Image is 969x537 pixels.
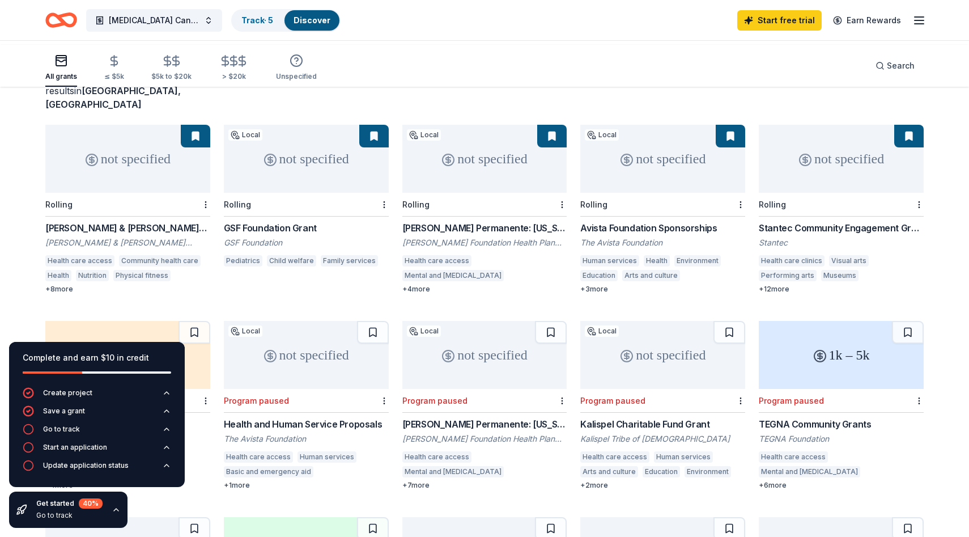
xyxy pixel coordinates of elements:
div: Mental and [MEDICAL_DATA] [402,270,504,281]
div: Arts and culture [622,270,680,281]
a: 5k – 20kProgram pausedCorporate GrantmakingNordstromSupportive housingPediatricsChild development... [45,321,210,490]
div: results [45,84,210,111]
div: The Avista Foundation [224,433,389,445]
div: GSF Foundation Grant [224,221,389,235]
div: Health care access [402,451,471,463]
div: Stantec [759,237,924,248]
a: not specifiedLocalRolling[PERSON_NAME] Permanente: [US_STATE] Region - Community Health Grant[PER... [402,125,567,294]
div: Complete and earn $10 in credit [23,351,171,365]
div: Unspecified [276,72,317,81]
div: 5k – 20k [45,321,210,389]
div: Human services [580,255,639,267]
button: All grants [45,49,77,87]
a: Earn Rewards [826,10,908,31]
div: Kalispel Tribe of [DEMOGRAPHIC_DATA] [580,433,745,445]
div: Program paused [224,396,289,405]
button: $5k to $20k [151,50,192,87]
div: Performing arts [759,270,817,281]
div: Education [580,270,618,281]
div: GSF Foundation [224,237,389,248]
div: Health care access [224,451,293,463]
a: Track· 5 [241,15,273,25]
div: $5k to $20k [151,72,192,81]
div: Kalispel Charitable Fund Grant [580,417,745,431]
a: Start free trial [737,10,822,31]
div: not specified [224,125,389,193]
div: Health care access [759,451,828,463]
div: Get started [36,498,103,509]
div: Human services [654,451,713,463]
div: 1k – 5k [759,321,924,389]
a: not specifiedLocalProgram pausedHealth and Human Service ProposalsThe Avista FoundationHealth car... [224,321,389,490]
div: Community health care [119,255,201,267]
div: Local [228,325,262,337]
div: Physical fitness [113,270,171,281]
div: Local [585,325,619,337]
div: [PERSON_NAME] Foundation Health Plan Inc [402,237,567,248]
div: Start an application [43,443,107,452]
button: Update application status [23,460,171,478]
div: Stantec Community Engagement Grant [759,221,924,235]
span: Search [887,59,915,73]
div: Save a grant [43,407,85,416]
div: Avista Foundation Sponsorships [580,221,745,235]
div: Basic and emergency aid [224,466,313,477]
div: Rolling [402,200,430,209]
div: Create project [43,388,92,398]
a: not specifiedLocalProgram paused[PERSON_NAME] Permanente: [US_STATE] Region - [GEOGRAPHIC_DATA][P... [402,321,567,490]
div: Environment [674,255,721,267]
div: Family services [321,255,378,267]
div: Food security [508,270,559,281]
div: Go to track [43,425,80,434]
div: Health care access [45,255,114,267]
div: TEGNA Foundation [759,433,924,445]
div: Local [407,129,441,141]
div: Health care access [580,451,649,463]
div: [PERSON_NAME] Foundation Health Plan Inc [402,433,567,445]
span: [MEDICAL_DATA] Can't Lodging Facility- Furnishings and Decor [109,14,199,27]
a: not specifiedRollingStantec Community Engagement GrantStantecHealth care clinicsVisual artsPerfor... [759,125,924,294]
div: Health [644,255,670,267]
div: Pediatrics [224,255,262,267]
div: + 8 more [45,285,210,294]
a: not specifiedRolling[PERSON_NAME] & [PERSON_NAME][US_STATE] Foundation Grants[PERSON_NAME] & [PER... [45,125,210,294]
div: All grants [45,72,77,81]
div: not specified [224,321,389,389]
div: Health care access [402,255,471,267]
div: Education [643,466,680,477]
div: The Avista Foundation [580,237,745,248]
button: Create project [23,387,171,405]
div: not specified [580,125,745,193]
div: Mental and [MEDICAL_DATA] [759,466,860,477]
div: Health care clinics [759,255,824,267]
div: ≤ $5k [104,72,124,81]
div: Human services [297,451,356,463]
div: + 3 more [580,285,745,294]
button: > $20k [219,50,249,87]
div: + 2 more [580,481,745,490]
a: not specifiedLocalRollingAvista Foundation SponsorshipsThe Avista FoundationHuman servicesHealthE... [580,125,745,294]
div: Local [407,325,441,337]
div: 40 % [79,498,103,509]
div: + 12 more [759,285,924,294]
div: Program paused [580,396,645,405]
button: Track· 5Discover [231,9,341,32]
div: not specified [45,125,210,193]
div: Arts education [863,270,917,281]
div: Health and Human Service Proposals [224,417,389,431]
button: Search [866,54,924,77]
a: Home [45,7,77,33]
div: not specified [759,125,924,193]
div: TEGNA Community Grants [759,417,924,431]
div: Visual arts [829,255,869,267]
div: Local [585,129,619,141]
div: Program paused [759,396,824,405]
button: [MEDICAL_DATA] Can't Lodging Facility- Furnishings and Decor [86,9,222,32]
a: not specifiedLocalProgram pausedKalispel Charitable Fund GrantKalispel Tribe of [DEMOGRAPHIC_DATA... [580,321,745,490]
div: > $20k [219,72,249,81]
a: Discover [294,15,330,25]
a: 1k – 5kProgram pausedTEGNA Community GrantsTEGNA FoundationHealth care accessMental and [MEDICAL_... [759,321,924,490]
div: Health [45,270,71,281]
button: Start an application [23,442,171,460]
div: Rolling [45,200,73,209]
